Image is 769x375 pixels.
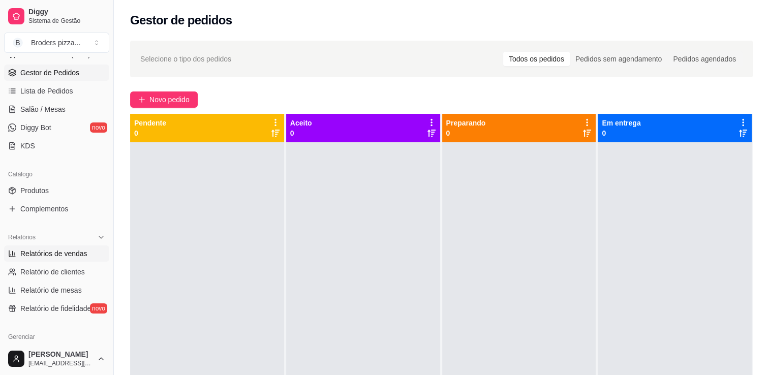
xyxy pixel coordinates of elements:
span: Diggy Bot [20,122,51,133]
div: Pedidos agendados [667,52,742,66]
div: Gerenciar [4,329,109,345]
span: Produtos [20,185,49,196]
span: Lista de Pedidos [20,86,73,96]
p: 0 [134,128,166,138]
p: Pendente [134,118,166,128]
a: KDS [4,138,109,154]
a: Relatórios de vendas [4,245,109,262]
span: Diggy [28,8,105,17]
span: KDS [20,141,35,151]
button: [PERSON_NAME][EMAIL_ADDRESS][DOMAIN_NAME] [4,347,109,371]
span: B [13,38,23,48]
span: Relatórios [8,233,36,241]
a: Diggy Botnovo [4,119,109,136]
span: Complementos [20,204,68,214]
a: Gestor de Pedidos [4,65,109,81]
h2: Gestor de pedidos [130,12,232,28]
p: 0 [602,128,640,138]
span: Selecione o tipo dos pedidos [140,53,231,65]
p: Aceito [290,118,312,128]
button: Novo pedido [130,91,198,108]
a: Relatório de clientes [4,264,109,280]
span: Relatório de clientes [20,267,85,277]
button: Select a team [4,33,109,53]
span: plus [138,96,145,103]
span: [EMAIL_ADDRESS][DOMAIN_NAME] [28,359,93,367]
p: 0 [446,128,486,138]
a: Relatório de mesas [4,282,109,298]
a: Produtos [4,182,109,199]
div: Pedidos sem agendamento [570,52,667,66]
span: Novo pedido [149,94,190,105]
p: 0 [290,128,312,138]
a: DiggySistema de Gestão [4,4,109,28]
div: Todos os pedidos [503,52,570,66]
a: Complementos [4,201,109,217]
div: Catálogo [4,166,109,182]
span: Sistema de Gestão [28,17,105,25]
a: Lista de Pedidos [4,83,109,99]
span: [PERSON_NAME] [28,350,93,359]
span: Gestor de Pedidos [20,68,79,78]
a: Salão / Mesas [4,101,109,117]
p: Preparando [446,118,486,128]
span: Relatórios de vendas [20,248,87,259]
a: Relatório de fidelidadenovo [4,300,109,317]
span: Relatório de mesas [20,285,82,295]
span: Relatório de fidelidade [20,303,91,314]
p: Em entrega [602,118,640,128]
div: Broders pizza ... [31,38,80,48]
span: Salão / Mesas [20,104,66,114]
